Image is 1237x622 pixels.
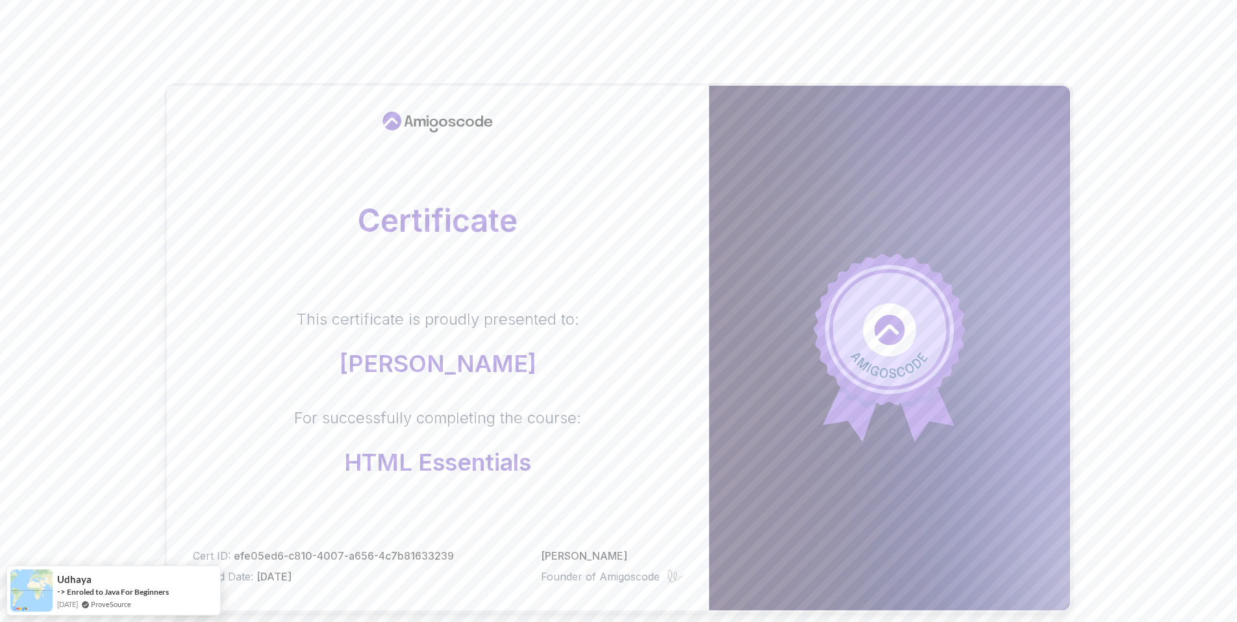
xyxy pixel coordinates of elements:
[294,449,581,475] p: HTML Essentials
[193,569,454,584] p: Issued Date:
[297,309,579,330] p: This certificate is proudly presented to:
[297,351,579,377] p: [PERSON_NAME]
[57,586,66,597] span: ->
[193,205,683,236] h2: Certificate
[541,569,660,584] p: Founder of Amigoscode
[91,600,131,608] a: ProveSource
[10,569,53,612] img: provesource social proof notification image
[541,548,683,564] p: [PERSON_NAME]
[67,587,169,597] a: Enroled to Java For Beginners
[193,548,454,564] p: Cert ID:
[57,574,92,585] span: Udhaya
[57,599,78,610] span: [DATE]
[256,570,292,583] span: [DATE]
[234,549,454,562] span: efe05ed6-c810-4007-a656-4c7b81633239
[294,408,581,429] p: For successfully completing the course:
